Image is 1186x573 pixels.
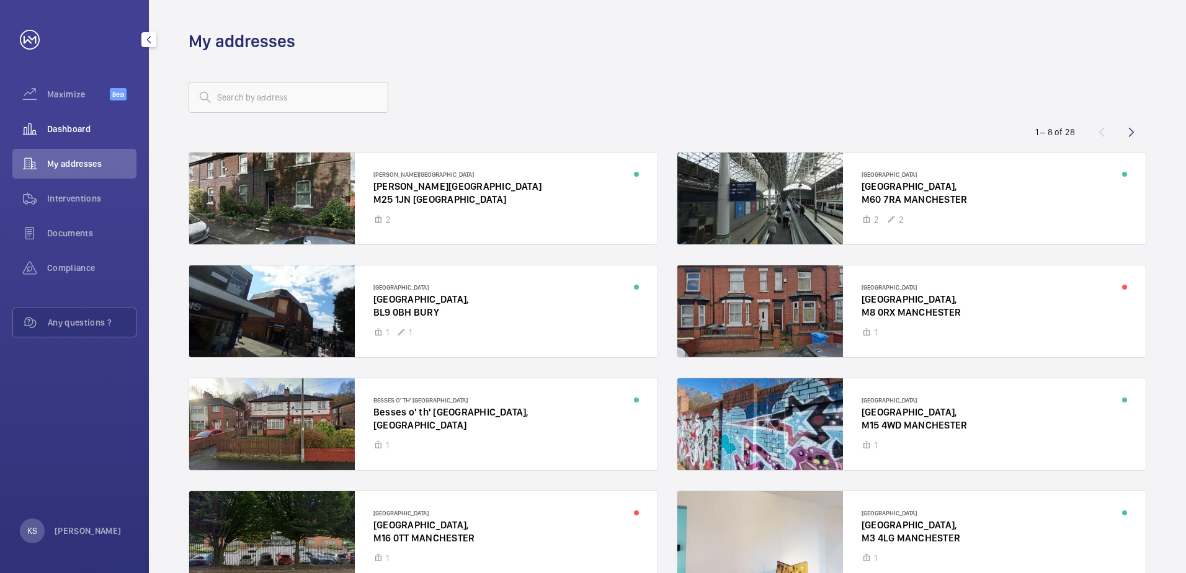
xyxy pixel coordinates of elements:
span: Compliance [47,262,136,274]
span: Beta [110,88,127,100]
span: Dashboard [47,123,136,135]
span: Maximize [47,88,110,100]
div: 1 – 8 of 28 [1035,126,1075,138]
span: My addresses [47,158,136,170]
span: Interventions [47,192,136,205]
span: Documents [47,227,136,239]
input: Search by address [189,82,388,113]
h1: My addresses [189,30,295,53]
p: KS [27,525,37,537]
span: Any questions ? [48,316,136,329]
p: [PERSON_NAME] [55,525,122,537]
